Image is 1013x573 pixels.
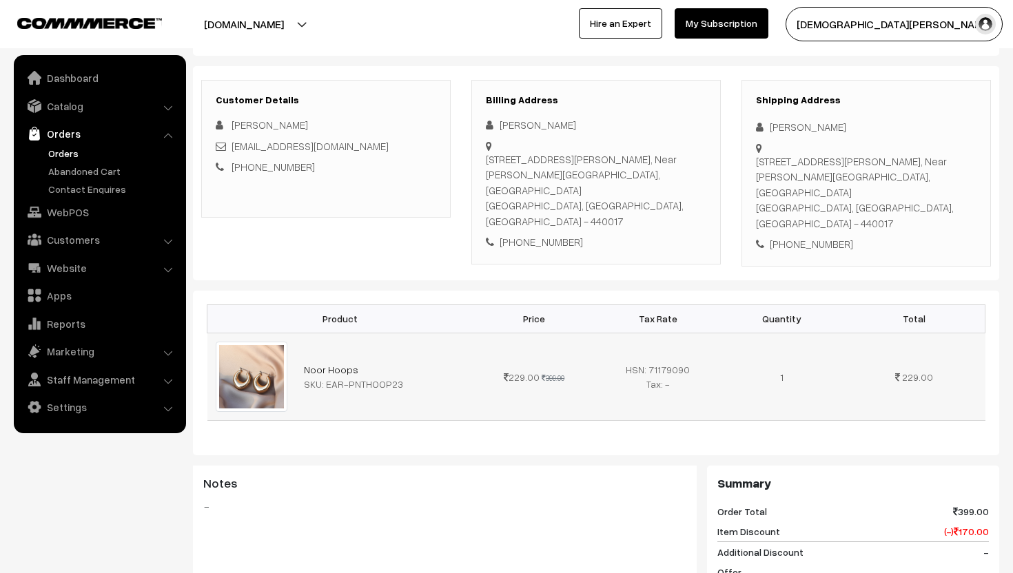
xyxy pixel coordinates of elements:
[304,377,464,391] div: SKU: EAR-PNTHOOP23
[486,152,706,229] div: [STREET_ADDRESS][PERSON_NAME], Near [PERSON_NAME][GEOGRAPHIC_DATA], [GEOGRAPHIC_DATA] [GEOGRAPHIC...
[207,304,473,333] th: Product
[45,146,181,160] a: Orders
[17,256,181,280] a: Website
[17,200,181,225] a: WebPOS
[756,154,976,231] div: [STREET_ADDRESS][PERSON_NAME], Near [PERSON_NAME][GEOGRAPHIC_DATA], [GEOGRAPHIC_DATA] [GEOGRAPHIC...
[17,339,181,364] a: Marketing
[156,7,332,41] button: [DOMAIN_NAME]
[953,504,989,519] span: 399.00
[756,94,976,106] h3: Shipping Address
[486,117,706,133] div: [PERSON_NAME]
[756,236,976,252] div: [PHONE_NUMBER]
[17,311,181,336] a: Reports
[717,524,780,539] span: Item Discount
[579,8,662,39] a: Hire an Expert
[45,182,181,196] a: Contact Enquires
[717,504,767,519] span: Order Total
[472,304,596,333] th: Price
[17,14,138,30] a: COMMMERCE
[45,164,181,178] a: Abandoned Cart
[232,140,389,152] a: [EMAIL_ADDRESS][DOMAIN_NAME]
[17,227,181,252] a: Customers
[203,498,686,514] blockquote: -
[756,119,976,135] div: [PERSON_NAME]
[17,121,181,146] a: Orders
[843,304,985,333] th: Total
[17,395,181,419] a: Settings
[216,94,436,106] h3: Customer Details
[720,304,844,333] th: Quantity
[717,476,989,491] h3: Summary
[780,371,784,383] span: 1
[717,545,804,559] span: Additional Discount
[902,371,933,383] span: 229.00
[17,367,181,392] a: Staff Management
[786,7,1003,41] button: [DEMOGRAPHIC_DATA][PERSON_NAME]
[232,118,308,131] span: [PERSON_NAME]
[216,342,287,412] img: WhatsApp Image 2025-09-01 at 4.04.04 PM (2).jpeg
[304,364,358,375] a: Noor Hoops
[542,373,564,382] strike: 399.00
[626,364,690,390] span: HSN: 71179090 Tax: -
[232,160,315,173] a: [PHONE_NUMBER]
[203,476,686,491] h3: Notes
[504,371,540,383] span: 229.00
[983,545,989,559] span: -
[17,18,162,28] img: COMMMERCE
[17,283,181,308] a: Apps
[975,14,996,34] img: user
[486,234,706,250] div: [PHONE_NUMBER]
[944,524,989,539] span: (-) 170.00
[486,94,706,106] h3: Billing Address
[675,8,768,39] a: My Subscription
[17,65,181,90] a: Dashboard
[596,304,720,333] th: Tax Rate
[17,94,181,118] a: Catalog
